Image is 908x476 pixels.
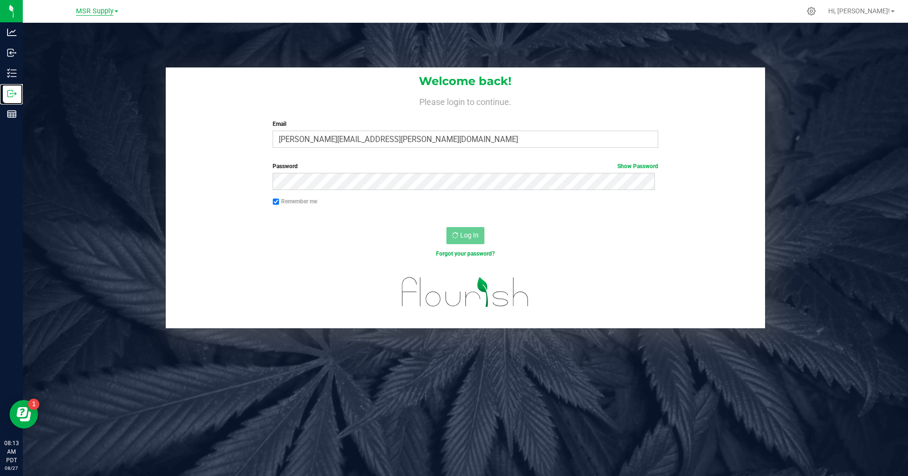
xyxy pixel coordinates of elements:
[7,89,17,98] inline-svg: Outbound
[828,7,890,15] span: Hi, [PERSON_NAME]!
[4,439,19,465] p: 08:13 AM PDT
[390,268,540,316] img: flourish_logo.svg
[7,28,17,37] inline-svg: Analytics
[76,7,113,16] span: MSR Supply
[273,199,279,205] input: Remember me
[7,48,17,57] inline-svg: Inbound
[436,250,495,257] a: Forgot your password?
[805,7,817,16] div: Manage settings
[9,400,38,428] iframe: Resource center
[273,197,317,206] label: Remember me
[4,465,19,472] p: 08/27
[28,399,39,410] iframe: Resource center unread badge
[7,109,17,119] inline-svg: Reports
[273,163,298,170] span: Password
[617,163,658,170] a: Show Password
[166,75,766,87] h1: Welcome back!
[273,120,658,128] label: Email
[446,227,484,244] button: Log In
[460,231,479,239] span: Log In
[7,68,17,78] inline-svg: Inventory
[166,95,766,106] h4: Please login to continue.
